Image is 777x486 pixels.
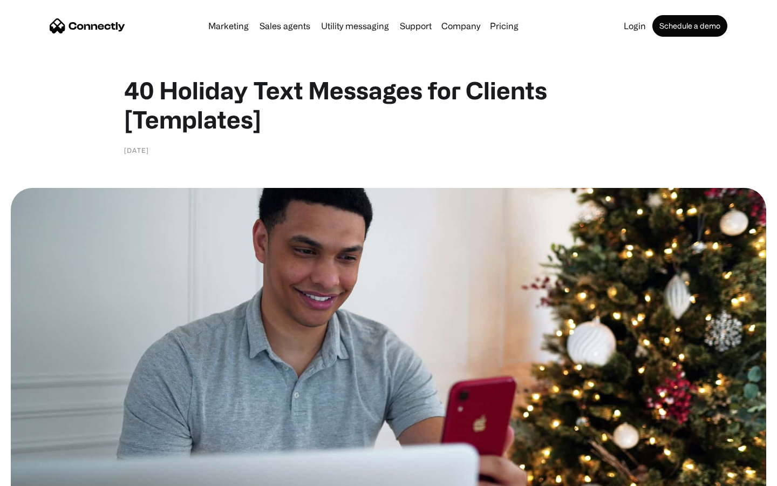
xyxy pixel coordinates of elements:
a: Support [396,22,436,30]
a: Schedule a demo [652,15,727,37]
div: [DATE] [124,145,149,156]
h1: 40 Holiday Text Messages for Clients [Templates] [124,76,653,134]
a: Utility messaging [317,22,393,30]
a: Pricing [486,22,523,30]
a: Login [619,22,650,30]
ul: Language list [22,467,65,482]
aside: Language selected: English [11,467,65,482]
a: Marketing [204,22,253,30]
a: Sales agents [255,22,315,30]
div: Company [441,18,480,33]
